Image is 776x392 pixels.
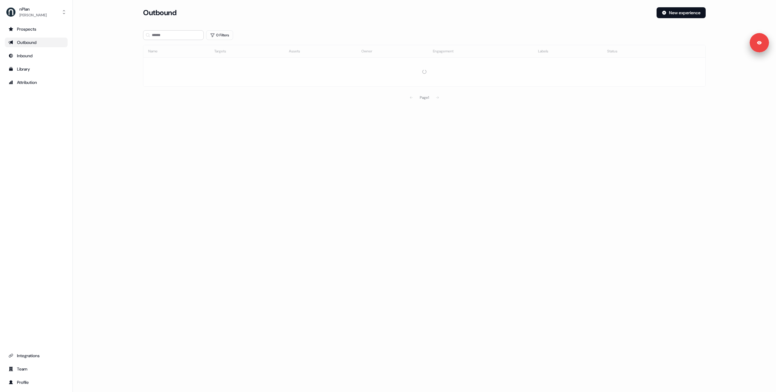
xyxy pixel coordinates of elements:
div: [PERSON_NAME] [19,12,47,18]
div: nPlan [19,6,47,12]
a: Go to prospects [5,24,68,34]
button: New experience [657,7,706,18]
div: Integrations [8,353,64,359]
button: nPlan[PERSON_NAME] [5,5,68,19]
h3: Outbound [143,8,176,17]
button: 0 Filters [206,30,233,40]
a: Go to team [5,364,68,374]
a: Go to templates [5,64,68,74]
div: Attribution [8,79,64,85]
a: Go to integrations [5,351,68,360]
div: Library [8,66,64,72]
div: Prospects [8,26,64,32]
div: Outbound [8,39,64,45]
div: Profile [8,379,64,385]
a: Go to attribution [5,78,68,87]
a: Go to profile [5,377,68,387]
a: Go to outbound experience [5,38,68,47]
div: Inbound [8,53,64,59]
a: Go to Inbound [5,51,68,61]
div: Team [8,366,64,372]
